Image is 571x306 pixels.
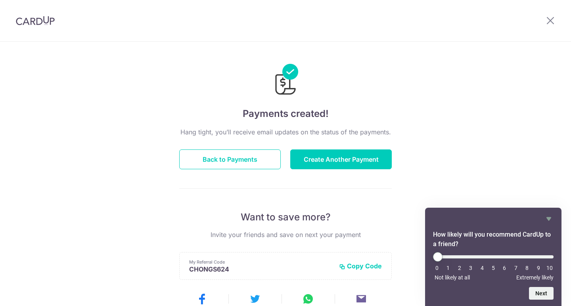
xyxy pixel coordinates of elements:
[290,149,392,169] button: Create Another Payment
[456,265,464,271] li: 2
[189,265,333,273] p: CHONGS624
[500,265,508,271] li: 6
[516,274,554,281] span: Extremely likely
[179,127,392,137] p: Hang tight, you’ll receive email updates on the status of the payments.
[339,262,382,270] button: Copy Code
[273,64,298,97] img: Payments
[189,259,333,265] p: My Referral Code
[489,265,497,271] li: 5
[433,214,554,300] div: How likely will you recommend CardUp to a friend? Select an option from 0 to 10, with 0 being Not...
[433,252,554,281] div: How likely will you recommend CardUp to a friend? Select an option from 0 to 10, with 0 being Not...
[435,274,470,281] span: Not likely at all
[512,265,520,271] li: 7
[529,287,554,300] button: Next question
[16,16,55,25] img: CardUp
[433,265,441,271] li: 0
[546,265,554,271] li: 10
[478,265,486,271] li: 4
[467,265,475,271] li: 3
[179,211,392,224] p: Want to save more?
[433,230,554,249] h2: How likely will you recommend CardUp to a friend? Select an option from 0 to 10, with 0 being Not...
[544,214,554,224] button: Hide survey
[179,107,392,121] h4: Payments created!
[444,265,452,271] li: 1
[179,230,392,239] p: Invite your friends and save on next your payment
[535,265,542,271] li: 9
[179,149,281,169] button: Back to Payments
[523,265,531,271] li: 8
